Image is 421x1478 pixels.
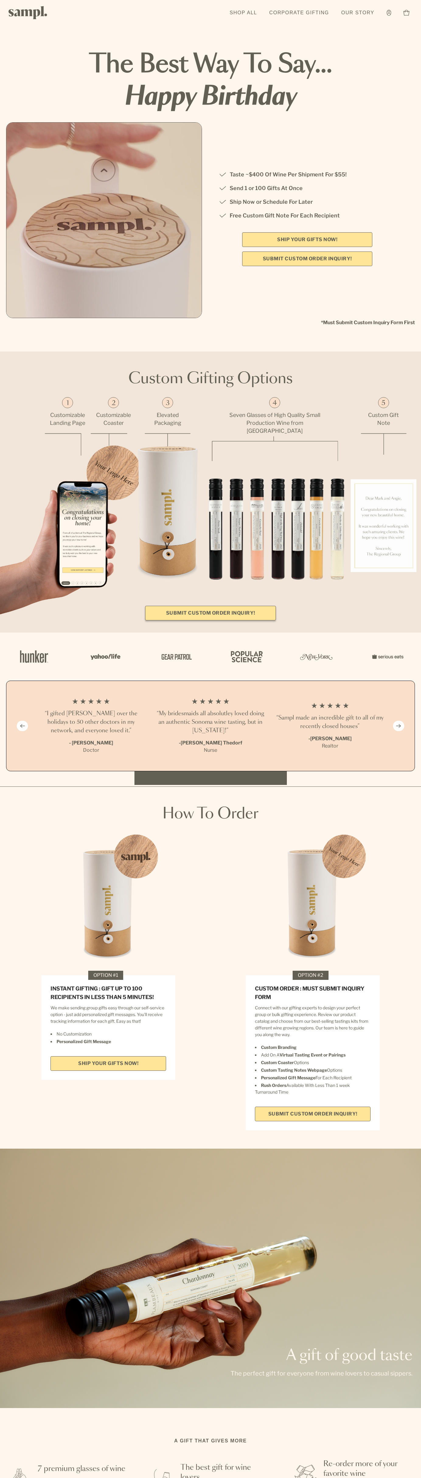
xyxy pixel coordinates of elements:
div: OPTION #2 [293,971,329,980]
img: gift_fea4_x1500.png [199,461,351,600]
button: Previous slide [17,721,28,731]
b: -[PERSON_NAME] Thedorf [179,740,242,746]
a: Shop All [227,6,260,19]
img: fea_line5_x1500.png [361,433,406,455]
img: gift_fea3_x1500.png [136,446,199,580]
button: Next slide [393,721,404,731]
a: SHIP YOUR GIFTS NOW! [50,1056,166,1071]
strong: Personalized Gift Message [57,1039,111,1044]
h3: “My bridesmaids all absolutley loved doing an authentic Sonoma wine tasting, but in [US_STATE]!” [156,710,266,735]
b: -[PERSON_NAME] [308,736,352,741]
p: Connect with our gifting experts to design your perfect group or bulk gifting experience. Review ... [255,1004,371,1038]
span: 4 [273,400,277,407]
h1: CUSTOM ORDER : MUST SUBMIT INQUIRY FORM [255,984,371,1001]
span: Nurse [156,747,266,754]
a: Our Story [338,6,378,19]
img: Sampl logo [9,6,47,19]
a: Corporate Gifting [266,6,332,19]
a: Submit Custom Order Inquiry! [145,606,276,620]
strong: Custom Coaster [261,1060,294,1065]
li: For Each Recipient [255,1074,371,1081]
span: 1 [66,400,69,407]
strong: Custom Tasting Notes Webpage [261,1067,327,1073]
p: Seven Glasses of High Quality Small Production Wine from [GEOGRAPHIC_DATA] [229,411,320,435]
p: Elevated Packaging [136,411,199,427]
li: Add On A [255,1052,371,1058]
p: We make sending group gifts easy through our self-service option - just add personalized gift mes... [50,1004,166,1025]
p: Customizable Landing Page [45,411,90,427]
h3: “Sampl made an incredible gift to all of my recently closed houses” [275,714,385,731]
li: Options [255,1067,371,1074]
li: 1 / 4 [36,693,146,759]
strong: Personalized Gift Message [261,1075,315,1080]
h1: INSTANT GIFTING : GIFT UP TO 100 RECIPIENTS IN LESS THAN 5 MINUTES! [50,984,166,1001]
strong: Virtual Tasting Event or Pairings [280,1052,346,1057]
li: Options [255,1059,371,1066]
h3: “I gifted [PERSON_NAME] over the holidays to 50 other doctors in my network, and everyone loved it.” [36,710,146,735]
img: fea_line3_x1500.png [145,433,190,446]
span: 2 [112,400,116,407]
strong: Custom Branding [261,1045,297,1050]
img: fea_line1_x1500.png [45,433,81,456]
img: gift_fea5_x1500.png [350,479,416,572]
img: gift_fea_2_x1500.png [84,445,144,501]
li: No Customization [50,1031,166,1037]
h1: Custom Gifting Options [5,370,416,388]
div: OPTION #1 [88,971,123,980]
span: Doctor [36,747,146,754]
p: Custom Gift Note [350,411,416,427]
li: 3 / 4 [275,693,385,759]
strong: Rush Orders [261,1083,286,1088]
img: fea_line4_x1500.png [212,436,338,461]
a: Submit Custom Order Inquiry! [255,1107,371,1121]
span: 5 [381,400,385,407]
p: The perfect gift for everyone from wine lovers to casual sippers. [231,1369,412,1378]
li: Available With Less Than 1 week Turnaround Time [255,1082,371,1095]
span: 3 [166,400,170,407]
p: A gift of good taste [231,1348,412,1363]
li: 2 / 4 [156,693,266,759]
p: Customizable Coaster [91,411,136,427]
img: fea_line2_x1500.png [91,433,127,446]
span: Realtor [275,742,385,750]
b: - [PERSON_NAME] [69,740,113,746]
